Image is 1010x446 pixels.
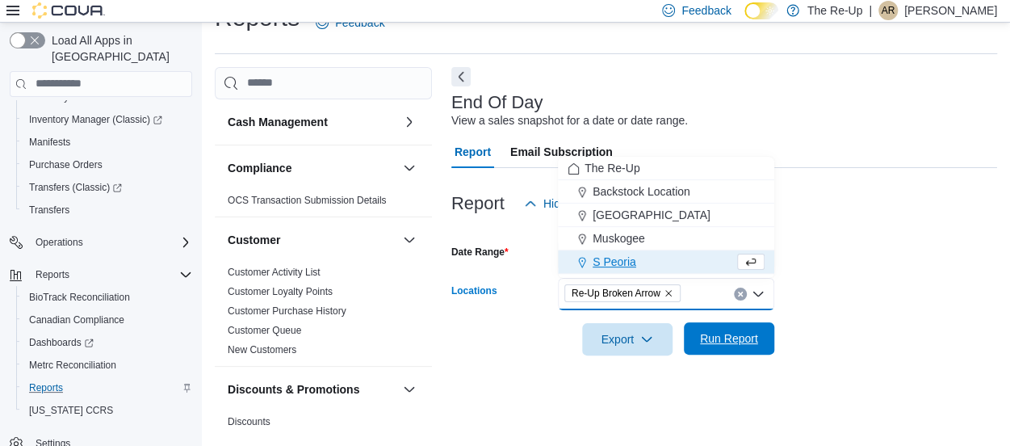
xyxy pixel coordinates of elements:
[23,200,192,220] span: Transfers
[23,356,123,375] a: Metrc Reconciliation
[36,268,69,281] span: Reports
[23,310,192,330] span: Canadian Compliance
[23,310,131,330] a: Canadian Compliance
[29,359,116,372] span: Metrc Reconciliation
[558,227,774,250] button: Muskogee
[451,93,543,112] h3: End Of Day
[228,415,270,428] span: Discounts
[29,181,122,194] span: Transfers (Classic)
[228,160,396,176] button: Compliance
[23,110,169,129] a: Inventory Manager (Classic)
[228,305,346,317] a: Customer Purchase History
[593,183,690,200] span: Backstock Location
[16,399,199,422] button: [US_STATE] CCRS
[734,288,747,301] button: Clear input
[593,230,645,246] span: Muskogee
[23,200,76,220] a: Transfers
[29,291,130,304] span: BioTrack Reconciliation
[32,2,105,19] img: Cova
[29,404,113,417] span: [US_STATE] CCRS
[451,67,471,86] button: Next
[400,158,419,178] button: Compliance
[16,331,199,354] a: Dashboards
[228,160,291,176] h3: Compliance
[451,194,505,213] h3: Report
[23,333,100,352] a: Dashboards
[228,416,270,427] a: Discounts
[45,32,192,65] span: Load All Apps in [GEOGRAPHIC_DATA]
[400,380,419,399] button: Discounts & Promotions
[451,112,688,129] div: View a sales snapshot for a date or date range.
[23,133,192,152] span: Manifests
[23,378,192,398] span: Reports
[16,176,199,199] a: Transfers (Classic)
[16,131,199,154] button: Manifests
[400,230,419,250] button: Customer
[228,305,346,318] span: Customer Purchase History
[684,322,774,355] button: Run Report
[572,285,660,301] span: Re-Up Broken Arrow
[16,108,199,131] a: Inventory Manager (Classic)
[593,207,710,223] span: [GEOGRAPHIC_DATA]
[29,381,63,394] span: Reports
[592,323,663,356] span: Export
[558,157,774,274] div: Choose from the following options
[23,110,192,129] span: Inventory Manager (Classic)
[228,267,321,278] a: Customer Activity List
[228,286,333,297] a: Customer Loyalty Points
[3,263,199,286] button: Reports
[29,113,162,126] span: Inventory Manager (Classic)
[593,254,636,270] span: S Peoria
[29,233,90,252] button: Operations
[335,15,384,31] span: Feedback
[23,356,192,375] span: Metrc Reconciliation
[510,136,613,168] span: Email Subscription
[23,378,69,398] a: Reports
[582,323,673,356] button: Export
[228,324,301,337] span: Customer Queue
[752,288,765,301] button: Close list of options
[700,330,758,347] span: Run Report
[16,286,199,309] button: BioTrack Reconciliation
[681,2,731,19] span: Feedback
[3,231,199,254] button: Operations
[744,2,778,19] input: Dark Mode
[215,263,432,366] div: Customer
[558,180,774,204] button: Backstock Location
[16,309,199,331] button: Canadian Compliance
[228,195,387,206] a: OCS Transaction Submission Details
[228,344,296,356] a: New Customers
[29,265,192,284] span: Reports
[228,381,359,398] h3: Discounts & Promotions
[228,114,396,130] button: Cash Management
[869,1,872,20] p: |
[23,178,128,197] a: Transfers (Classic)
[23,155,109,175] a: Purchase Orders
[228,325,301,336] a: Customer Queue
[400,112,419,132] button: Cash Management
[23,401,192,420] span: Washington CCRS
[309,6,391,39] a: Feedback
[228,285,333,298] span: Customer Loyalty Points
[228,266,321,279] span: Customer Activity List
[228,114,328,130] h3: Cash Management
[23,288,192,307] span: BioTrack Reconciliation
[228,232,396,248] button: Customer
[29,136,70,149] span: Manifests
[807,1,862,20] p: The Re-Up
[882,1,895,20] span: AR
[16,154,199,176] button: Purchase Orders
[228,232,280,248] h3: Customer
[16,199,199,221] button: Transfers
[29,204,69,217] span: Transfers
[16,377,199,399] button: Reports
[16,354,199,377] button: Metrc Reconciliation
[23,178,192,197] span: Transfers (Classic)
[455,136,491,168] span: Report
[228,343,296,356] span: New Customers
[23,133,77,152] a: Manifests
[29,313,124,326] span: Canadian Compliance
[558,250,774,274] button: S Peoria
[664,288,673,298] button: Remove Re-Up Broken Arrow from selection in this group
[23,333,192,352] span: Dashboards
